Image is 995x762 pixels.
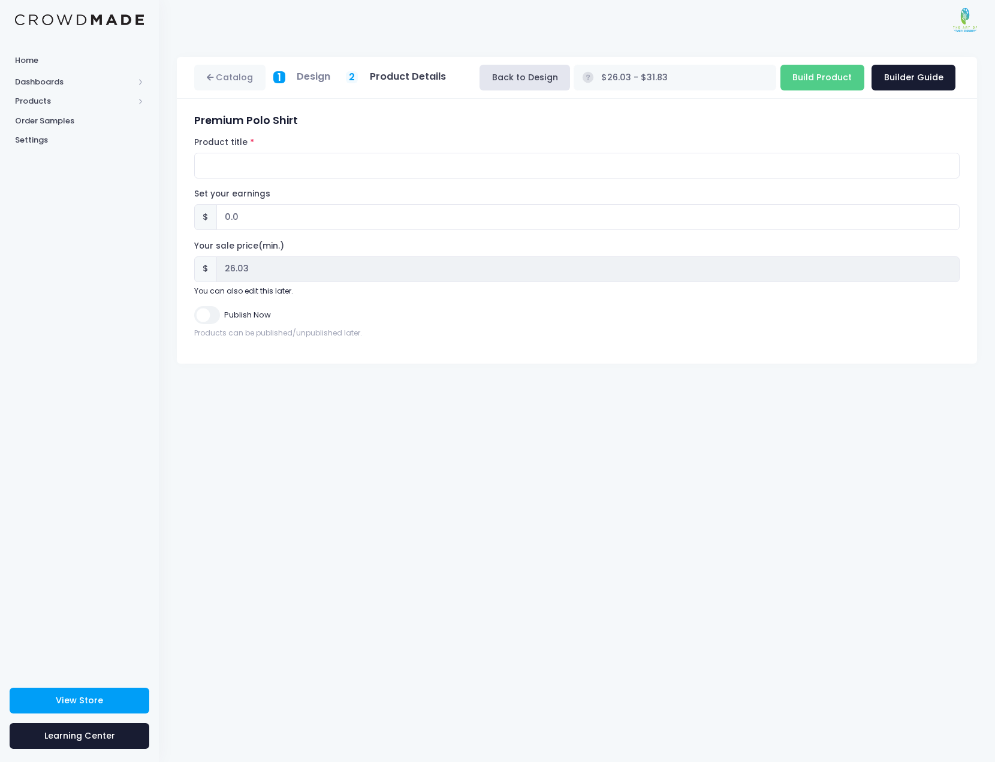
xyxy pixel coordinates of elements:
a: View Store [10,688,149,713]
img: User [953,8,977,32]
input: Build Product [780,65,864,90]
span: View Store [56,694,103,706]
button: Back to Design [480,65,570,90]
h3: Premium Polo Shirt [194,114,960,127]
span: 2 [349,70,355,84]
div: Products can be published/unpublished later. [194,328,960,338]
label: Publish Now [224,309,271,321]
span: Settings [15,134,144,146]
label: Set your earnings [194,188,270,200]
label: Your sale price(min.) [194,240,284,252]
span: $ [194,204,217,230]
div: You can also edit this later. [194,286,960,297]
span: Products [15,95,134,107]
span: Dashboards [15,76,134,88]
label: Product title [194,137,254,149]
span: 1 [278,69,281,85]
span: $ [194,256,217,282]
a: Builder Guide [872,65,955,90]
span: Order Samples [15,115,144,127]
a: Catalog [194,65,266,90]
h5: Design [297,71,330,83]
a: Learning Center [10,723,149,749]
span: Learning Center [44,730,115,742]
span: Home [15,55,144,66]
h5: Product Details [370,71,446,83]
img: Logo [15,14,144,26]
